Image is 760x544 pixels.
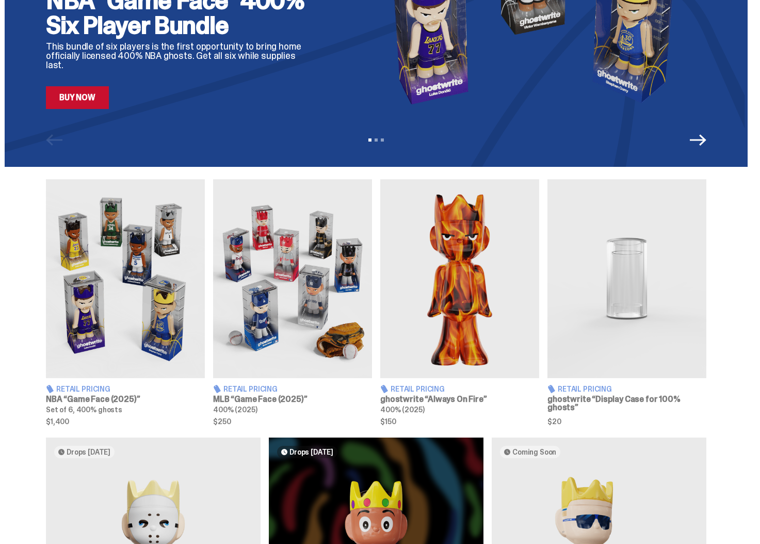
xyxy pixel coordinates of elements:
span: Retail Pricing [558,385,612,393]
span: Drops [DATE] [289,448,333,456]
span: 400% (2025) [213,405,257,414]
span: Retail Pricing [391,385,445,393]
span: Coming Soon [512,448,556,456]
span: 400% (2025) [380,405,424,414]
button: View slide 1 [368,138,371,142]
span: $20 [547,418,706,425]
img: Game Face (2025) [46,179,205,378]
a: Game Face (2025) Retail Pricing [213,179,372,425]
p: This bundle of six players is the first opportunity to bring home officially licensed 400% NBA gh... [46,42,314,70]
button: View slide 3 [381,138,384,142]
h3: ghostwrite “Display Case for 100% ghosts” [547,395,706,412]
h3: ghostwrite “Always On Fire” [380,395,539,403]
button: View slide 2 [375,138,378,142]
span: Retail Pricing [223,385,278,393]
span: $250 [213,418,372,425]
img: Display Case for 100% ghosts [547,179,706,378]
span: $1,400 [46,418,205,425]
a: Always On Fire Retail Pricing [380,179,539,425]
a: Buy Now [46,86,109,109]
a: Game Face (2025) Retail Pricing [46,179,205,425]
span: Drops [DATE] [67,448,110,456]
span: $150 [380,418,539,425]
span: Retail Pricing [56,385,110,393]
h3: MLB “Game Face (2025)” [213,395,372,403]
h3: NBA “Game Face (2025)” [46,395,205,403]
img: Game Face (2025) [213,179,372,378]
a: Display Case for 100% ghosts Retail Pricing [547,179,706,425]
img: Always On Fire [380,179,539,378]
button: Next [690,132,706,148]
span: Set of 6, 400% ghosts [46,405,122,414]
